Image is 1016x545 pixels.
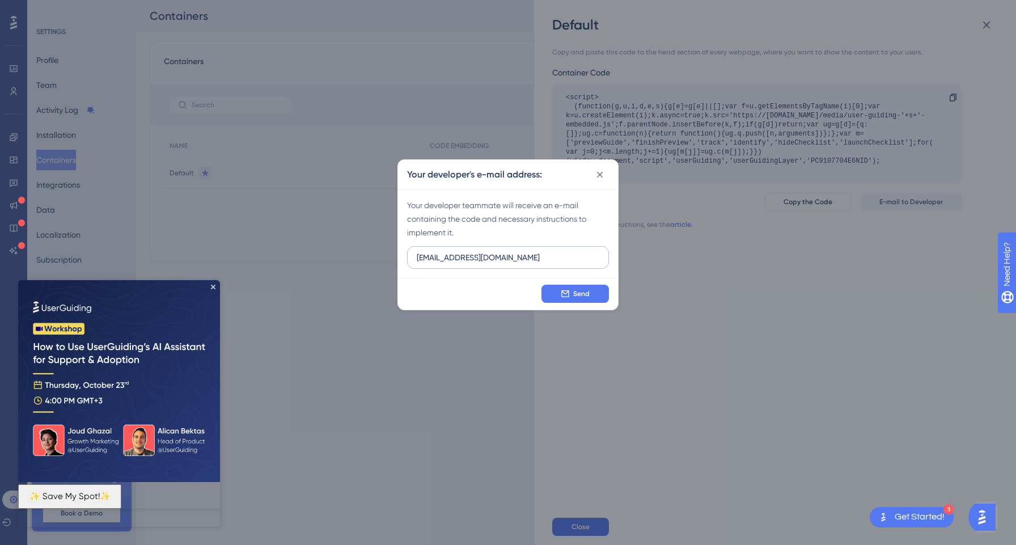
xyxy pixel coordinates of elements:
div: 3 [943,504,954,514]
h2: Your developer's e-mail address: [407,168,542,181]
img: launcher-image-alternative-text [877,510,890,524]
div: Get Started! [895,511,945,523]
span: Send [573,289,590,298]
span: Need Help? [27,3,71,16]
div: Open Get Started! checklist, remaining modules: 3 [870,507,954,527]
iframe: UserGuiding AI Assistant Launcher [968,500,1002,534]
div: Close Preview [193,5,197,9]
input: E-mail [417,251,599,264]
div: Your developer teammate will receive an e-mail containing the code and necessary instructions to ... [407,198,609,239]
